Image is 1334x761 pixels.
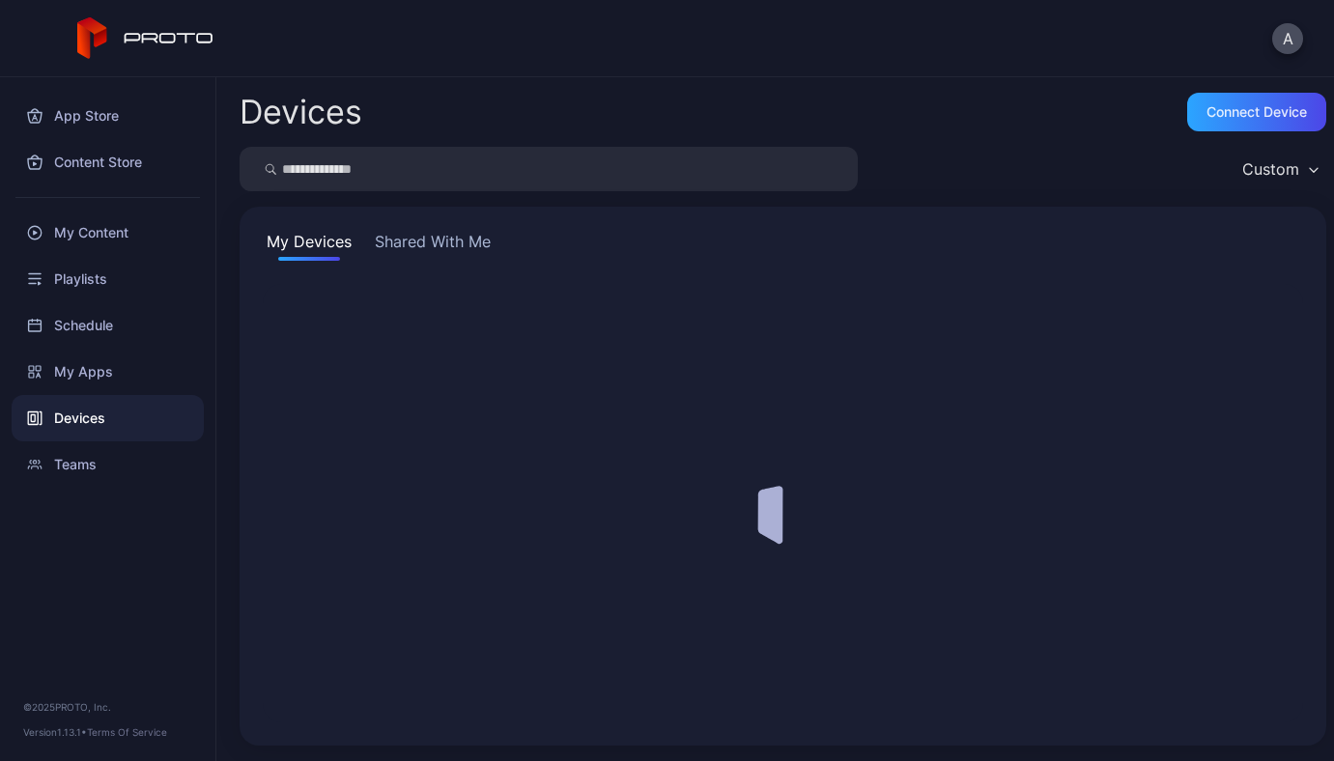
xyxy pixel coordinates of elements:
[12,210,204,256] a: My Content
[23,699,192,715] div: © 2025 PROTO, Inc.
[1233,147,1326,191] button: Custom
[12,139,204,185] a: Content Store
[240,95,362,129] h2: Devices
[1187,93,1326,131] button: Connect device
[12,349,204,395] a: My Apps
[12,395,204,441] a: Devices
[371,230,495,261] button: Shared With Me
[23,726,87,738] span: Version 1.13.1 •
[1272,23,1303,54] button: A
[263,230,355,261] button: My Devices
[87,726,167,738] a: Terms Of Service
[12,302,204,349] a: Schedule
[12,441,204,488] a: Teams
[12,256,204,302] a: Playlists
[1206,104,1307,120] div: Connect device
[12,93,204,139] a: App Store
[1242,159,1299,179] div: Custom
